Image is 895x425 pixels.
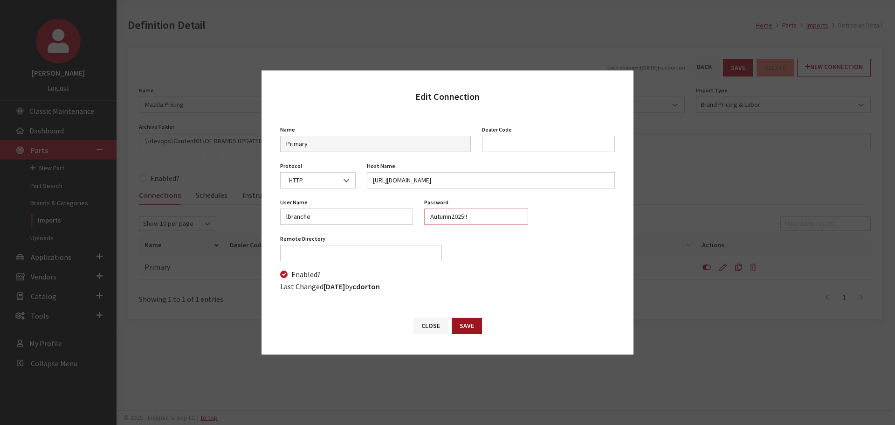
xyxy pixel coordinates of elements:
[280,172,356,188] span: HTTP
[415,89,480,104] h2: Edit Connection
[352,282,380,291] b: cdorton
[367,162,395,170] label: Host Name
[280,235,325,243] label: Remote Directory
[291,269,321,280] label: Enabled?
[280,162,302,170] label: Protocol
[452,318,482,334] button: Save
[286,175,350,185] span: HTTP
[275,281,620,292] div: Last Changed by
[280,198,308,207] label: User Name
[324,282,345,291] span: [DATE]
[482,125,512,134] label: Dealer Code
[280,125,295,134] label: Name
[413,318,448,334] button: Close
[424,198,448,207] label: Password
